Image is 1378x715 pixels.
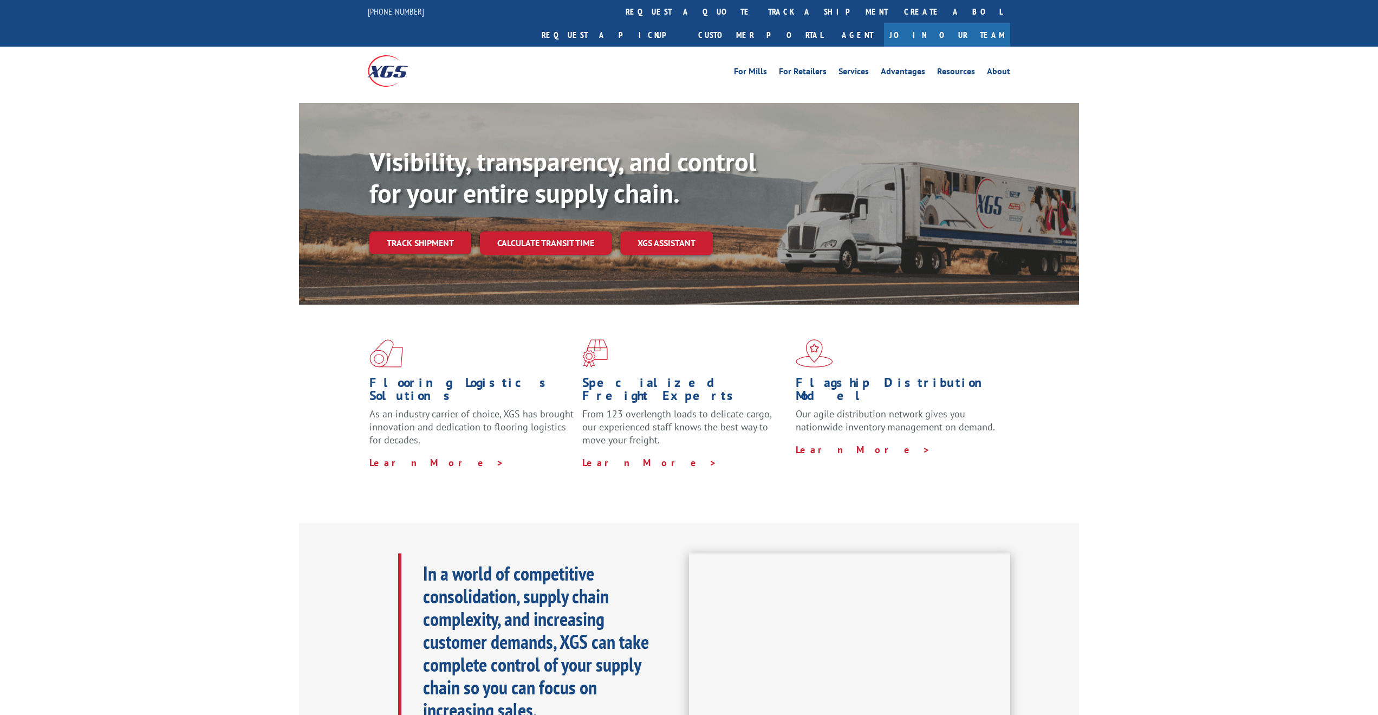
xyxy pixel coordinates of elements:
[582,339,608,368] img: xgs-icon-focused-on-flooring-red
[796,408,995,433] span: Our agile distribution network gives you nationwide inventory management on demand.
[582,376,787,408] h1: Specialized Freight Experts
[369,231,471,254] a: Track shipment
[368,6,424,17] a: [PHONE_NUMBER]
[734,67,767,79] a: For Mills
[881,67,925,79] a: Advantages
[480,231,612,255] a: Calculate transit time
[620,231,713,255] a: XGS ASSISTANT
[690,23,831,47] a: Customer Portal
[534,23,690,47] a: Request a pickup
[369,339,403,368] img: xgs-icon-total-supply-chain-intelligence-red
[838,67,869,79] a: Services
[582,456,717,469] a: Learn More >
[796,443,931,456] a: Learn More >
[884,23,1010,47] a: Join Our Team
[369,456,504,469] a: Learn More >
[369,408,574,446] span: As an industry carrier of choice, XGS has brought innovation and dedication to flooring logistics...
[369,145,756,210] b: Visibility, transparency, and control for your entire supply chain.
[937,67,975,79] a: Resources
[796,339,833,368] img: xgs-icon-flagship-distribution-model-red
[831,23,884,47] a: Agent
[987,67,1010,79] a: About
[796,376,1000,408] h1: Flagship Distribution Model
[369,376,574,408] h1: Flooring Logistics Solutions
[582,408,787,456] p: From 123 overlength loads to delicate cargo, our experienced staff knows the best way to move you...
[779,67,827,79] a: For Retailers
